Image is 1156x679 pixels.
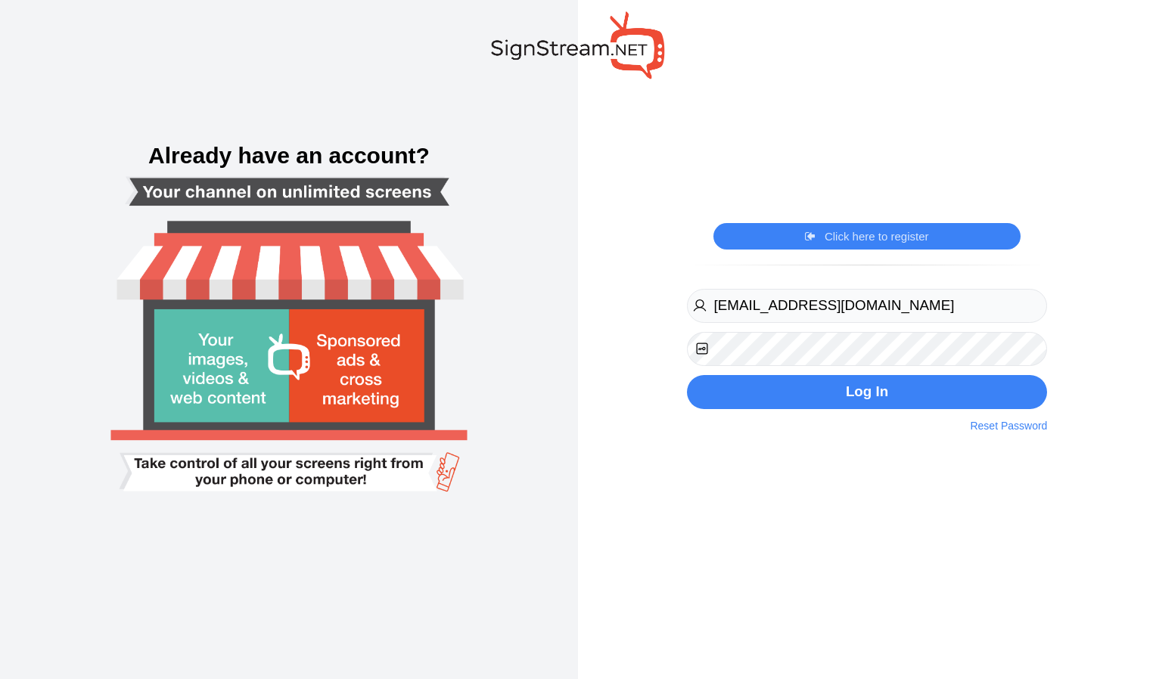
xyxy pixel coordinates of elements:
input: Username [687,289,1048,323]
a: Reset Password [970,418,1047,434]
button: Log In [687,375,1048,409]
h3: Already have an account? [15,144,563,167]
a: Click here to register [805,229,928,244]
img: Smart tv login [70,95,508,583]
img: SignStream.NET [491,11,665,79]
